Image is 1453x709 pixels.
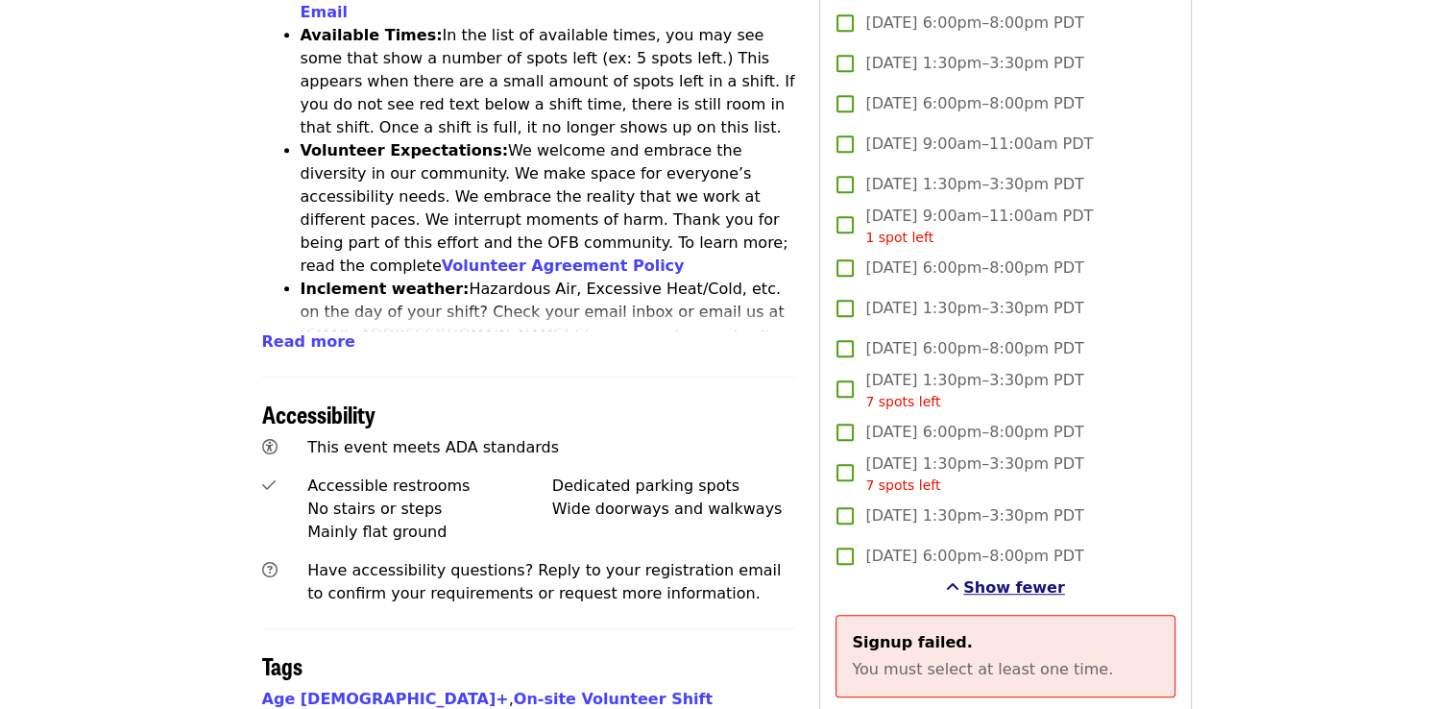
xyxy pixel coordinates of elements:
[946,576,1065,599] button: See more timeslots
[865,394,940,409] span: 7 spots left
[963,578,1065,597] span: Show fewer
[307,521,552,544] div: Mainly flat ground
[262,561,278,579] i: question-circle icon
[865,369,1083,412] span: [DATE] 1:30pm–3:30pm PDT
[262,330,355,354] button: Read more
[262,477,276,495] i: check icon
[307,475,552,498] div: Accessible restrooms
[865,173,1083,196] span: [DATE] 1:30pm–3:30pm PDT
[865,421,1083,444] span: [DATE] 6:00pm–8:00pm PDT
[865,12,1083,35] span: [DATE] 6:00pm–8:00pm PDT
[552,498,797,521] div: Wide doorways and walkways
[307,498,552,521] div: No stairs or steps
[301,141,509,159] strong: Volunteer Expectations:
[852,658,1158,681] p: You must select at least one time.
[865,504,1083,527] span: [DATE] 1:30pm–3:30pm PDT
[262,397,375,430] span: Accessibility
[865,205,1093,248] span: [DATE] 9:00am–11:00am PDT
[865,52,1083,75] span: [DATE] 1:30pm–3:30pm PDT
[865,545,1083,568] span: [DATE] 6:00pm–8:00pm PDT
[865,92,1083,115] span: [DATE] 6:00pm–8:00pm PDT
[865,477,940,493] span: 7 spots left
[307,438,559,456] span: This event meets ADA standards
[865,337,1083,360] span: [DATE] 6:00pm–8:00pm PDT
[865,133,1093,156] span: [DATE] 9:00am–11:00am PDT
[552,475,797,498] div: Dedicated parking spots
[262,332,355,351] span: Read more
[301,139,797,278] li: We welcome and embrace the diversity in our community. We make space for everyone’s accessibility...
[301,24,797,139] li: In the list of available times, you may see some that show a number of spots left (ex: 5 spots le...
[262,690,509,708] a: Age [DEMOGRAPHIC_DATA]+
[865,257,1083,280] span: [DATE] 6:00pm–8:00pm PDT
[307,561,781,602] span: Have accessibility questions? Reply to your registration email to confirm your requirements or re...
[852,633,972,651] span: Signup failed.
[865,452,1083,496] span: [DATE] 1:30pm–3:30pm PDT
[865,230,933,245] span: 1 spot left
[301,26,443,44] strong: Available Times:
[865,297,1083,320] span: [DATE] 1:30pm–3:30pm PDT
[301,278,797,393] li: Hazardous Air, Excessive Heat/Cold, etc. on the day of your shift? Check your email inbox or emai...
[442,257,685,275] a: Volunteer Agreement Policy
[262,648,303,682] span: Tags
[262,690,514,708] span: ,
[514,690,713,708] a: On-site Volunteer Shift
[301,280,470,298] strong: Inclement weather:
[262,438,278,456] i: universal-access icon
